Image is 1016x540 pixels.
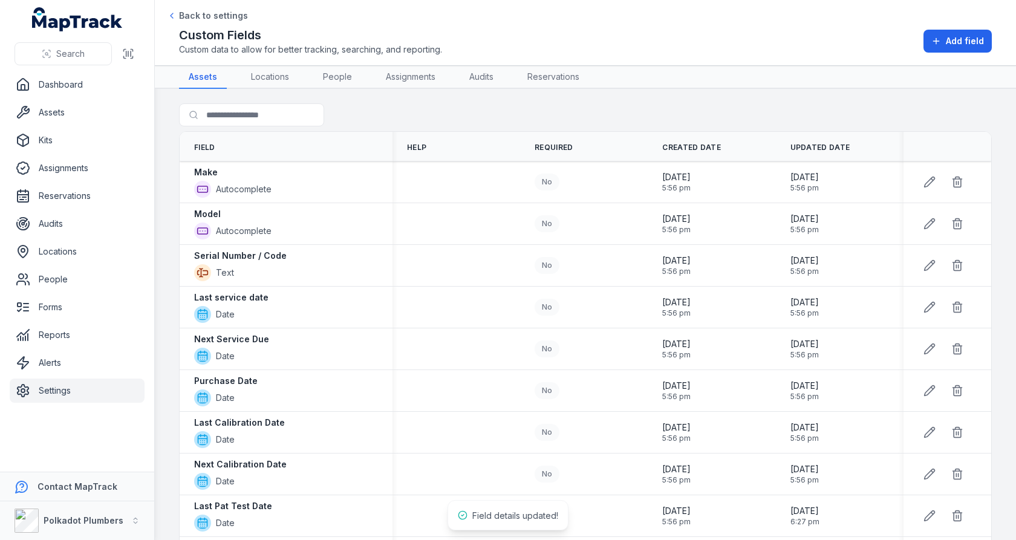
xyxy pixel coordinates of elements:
a: Assets [179,66,227,89]
span: [DATE] [790,380,819,392]
time: 02/09/2025, 5:56:14 pm [790,338,819,360]
strong: Last Pat Test Date [194,500,272,512]
span: [DATE] [790,296,819,308]
time: 02/09/2025, 5:56:14 pm [662,463,691,485]
a: Kits [10,128,145,152]
strong: Polkadot Plumbers [44,515,123,525]
a: Dashboard [10,73,145,97]
strong: Model [194,208,221,220]
time: 02/09/2025, 5:56:14 pm [662,338,691,360]
span: Required [535,143,573,152]
time: 02/09/2025, 5:56:14 pm [662,171,691,193]
span: Search [56,48,85,60]
a: MapTrack [32,7,123,31]
div: No [535,382,559,399]
span: [DATE] [662,421,691,434]
time: 02/09/2025, 5:56:14 pm [790,380,819,402]
time: 02/09/2025, 5:56:14 pm [662,296,691,318]
span: 5:56 pm [790,475,819,485]
span: [DATE] [662,296,691,308]
span: [DATE] [662,213,691,225]
span: 5:56 pm [662,392,691,402]
span: Text [216,267,234,279]
span: 5:56 pm [790,225,819,235]
span: Back to settings [179,10,248,22]
strong: Make [194,166,218,178]
span: Date [216,392,235,404]
time: 02/09/2025, 5:56:14 pm [662,380,691,402]
a: Back to settings [167,10,248,22]
span: 5:56 pm [790,350,819,360]
a: Assignments [10,156,145,180]
time: 02/09/2025, 5:56:14 pm [662,505,691,527]
time: 02/09/2025, 5:56:14 pm [790,421,819,443]
span: Date [216,434,235,446]
a: Assignments [376,66,445,89]
h2: Custom Fields [179,27,442,44]
div: No [535,299,559,316]
span: [DATE] [662,338,691,350]
span: Created Date [662,143,721,152]
span: [DATE] [662,463,691,475]
span: Date [216,475,235,487]
span: 5:56 pm [790,183,819,193]
strong: Next Calibration Date [194,458,287,470]
span: [DATE] [662,505,691,517]
div: No [535,174,559,190]
a: Assets [10,100,145,125]
a: People [10,267,145,291]
span: Field details updated! [472,510,558,521]
time: 02/09/2025, 5:56:14 pm [662,421,691,443]
span: Field [194,143,215,152]
time: 02/09/2025, 5:56:14 pm [790,171,819,193]
strong: Last service date [194,291,269,304]
span: 5:56 pm [662,267,691,276]
a: People [313,66,362,89]
span: [DATE] [790,338,819,350]
span: 5:56 pm [790,392,819,402]
span: 5:56 pm [662,475,691,485]
a: Reservations [10,184,145,208]
a: Audits [460,66,503,89]
a: Forms [10,295,145,319]
span: [DATE] [790,213,819,225]
div: No [535,466,559,483]
span: 5:56 pm [662,308,691,318]
span: [DATE] [790,171,819,183]
div: No [535,424,559,441]
span: Autocomplete [216,225,272,237]
strong: Purchase Date [194,375,258,387]
span: Date [216,350,235,362]
span: 5:56 pm [662,225,691,235]
strong: Next Service Due [194,333,269,345]
span: 5:56 pm [662,517,691,527]
span: Autocomplete [216,183,272,195]
a: Reservations [518,66,589,89]
button: Search [15,42,112,65]
span: 5:56 pm [662,434,691,443]
div: No [535,215,559,232]
strong: Last Calibration Date [194,417,285,429]
time: 02/09/2025, 5:56:14 pm [662,255,691,276]
button: Add field [923,30,992,53]
time: 02/09/2025, 5:56:14 pm [790,296,819,318]
span: 5:56 pm [790,434,819,443]
span: Updated Date [790,143,850,152]
span: 5:56 pm [662,183,691,193]
a: Locations [241,66,299,89]
span: Date [216,517,235,529]
time: 02/09/2025, 5:56:14 pm [790,463,819,485]
span: Help [407,143,426,152]
span: Custom data to allow for better tracking, searching, and reporting. [179,44,442,56]
strong: Contact MapTrack [37,481,117,492]
span: Add field [946,35,984,47]
span: [DATE] [662,255,691,267]
span: 6:27 pm [790,517,819,527]
a: Locations [10,239,145,264]
span: [DATE] [790,463,819,475]
time: 02/09/2025, 5:56:14 pm [662,213,691,235]
time: 02/09/2025, 5:56:14 pm [790,213,819,235]
span: [DATE] [662,380,691,392]
span: 5:56 pm [662,350,691,360]
div: No [535,340,559,357]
